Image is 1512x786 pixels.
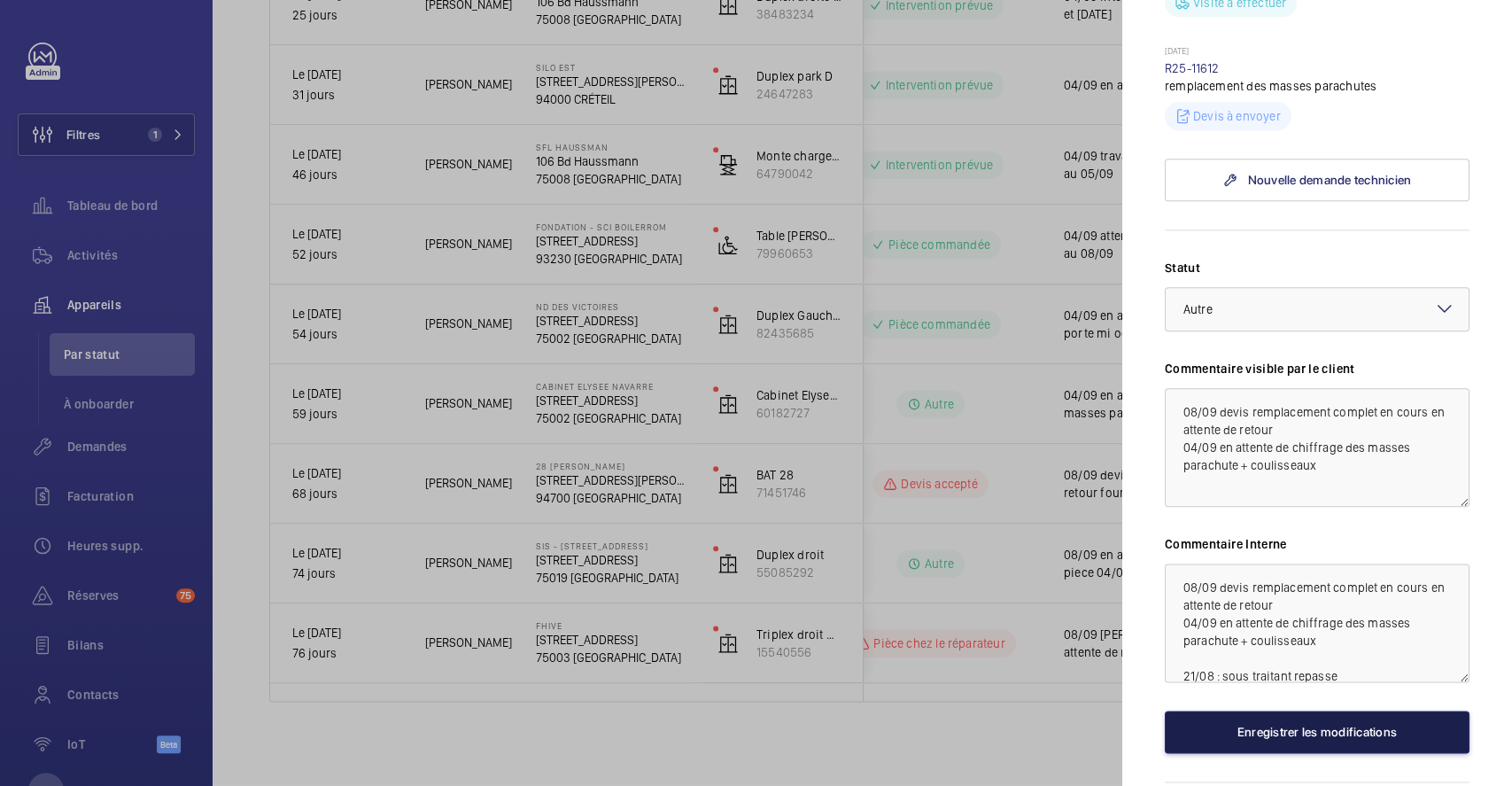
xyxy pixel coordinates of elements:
p: [DATE] [1165,45,1469,59]
p: Devis à envoyer [1193,107,1281,125]
button: Enregistrer les modifications [1165,711,1469,753]
label: Commentaire Interne [1165,535,1469,553]
a: R25-11612 [1165,61,1220,75]
a: Nouvelle demande technicien [1165,159,1469,201]
label: Statut [1165,259,1469,276]
span: Autre [1183,302,1213,316]
label: Commentaire visible par le client [1165,360,1469,377]
p: remplacement des masses parachutes [1165,77,1469,95]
